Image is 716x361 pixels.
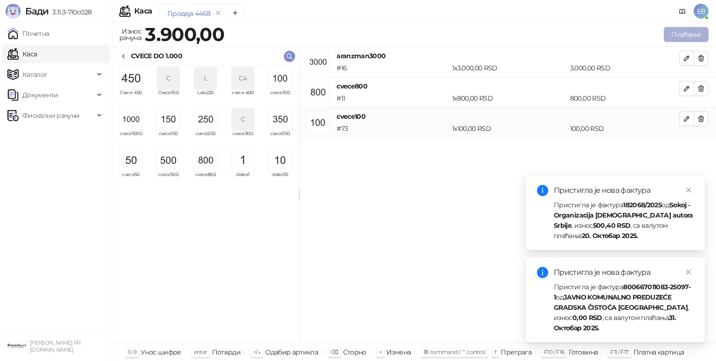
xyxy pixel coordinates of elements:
[232,67,254,89] div: C4
[194,108,217,130] img: Slika
[554,200,694,241] div: Пристигла је фактура од , износ , са валутом плаћања
[568,123,681,134] div: 100,00 RSD
[253,348,261,355] span: ↑/↓
[157,108,179,130] img: Slika
[554,293,688,312] strong: JAVNO KOMUNALNO PREDUZEĆE GRADSKA ČISTOĆA [GEOGRAPHIC_DATA]
[120,149,142,171] img: Slika
[7,24,49,43] a: Почетна
[386,346,411,358] div: Измена
[569,346,598,358] div: Готовина
[683,267,694,277] a: Close
[25,6,48,17] span: Бади
[116,172,146,186] span: cvece50
[537,267,548,278] span: info-circle
[112,65,299,343] div: grid
[675,4,690,19] a: Документација
[134,7,152,15] div: Каса
[141,346,181,358] div: Унос шифре
[22,106,79,125] span: Фискални рачуни
[623,201,661,209] strong: 182068/2025
[379,348,382,355] span: +
[337,51,679,61] h4: aranzman3000
[7,337,26,355] img: 64x64-companyLogo-0e2e8aaa-0bd2-431b-8613-6e3c65811325.png
[337,111,679,122] h4: cvece100
[194,67,217,89] div: L
[568,63,681,73] div: 3.000,00 RSD
[22,86,58,104] span: Документи
[194,149,217,171] img: Slika
[537,185,548,196] span: info-circle
[145,23,224,46] strong: 3.900,00
[335,63,450,73] div: # 16
[501,346,531,358] div: Претрага
[120,108,142,130] img: Slika
[191,90,220,104] span: Lala220
[495,348,496,355] span: f
[212,9,224,17] button: remove
[335,93,450,103] div: # 11
[423,348,485,355] span: ⌘ command / ⌃ control
[343,346,366,358] div: Сторно
[544,348,564,355] span: F10 / F16
[157,67,179,89] div: C
[450,93,568,103] div: 1 x 800,00 RSD
[232,108,254,130] div: C
[191,131,220,145] span: cvece250
[153,90,183,104] span: Cvece550
[633,346,684,358] div: Платна картица
[554,185,694,196] div: Пристигла је нова фактура
[153,172,183,186] span: cvece500
[212,346,241,358] div: Потврди
[191,172,220,186] span: cvece800
[568,93,681,103] div: 800,00 RSD
[610,348,628,355] span: F11 / F17
[153,131,183,145] span: cvece150
[228,172,258,186] span: dekor1
[48,8,91,16] span: 3.11.3-710c028
[450,63,568,73] div: 1 x 3.000,00 RSD
[128,348,136,355] span: 0-9
[269,108,291,130] img: Slika
[116,90,146,104] span: Cvece 450
[554,201,693,230] strong: Sokoj - Organizacija [DEMOGRAPHIC_DATA] autora Srbije
[228,90,258,104] span: cvece 400
[335,123,450,134] div: # 73
[685,269,692,275] span: close
[337,81,679,91] h4: cvece800
[269,149,291,171] img: Slika
[228,131,258,145] span: cvece300
[232,149,254,171] img: Slika
[269,67,291,89] img: Slika
[116,131,146,145] span: cvece1000
[265,346,318,358] div: Одабир артикла
[265,172,295,186] span: dekor10
[22,65,48,84] span: Каталог
[120,67,142,89] img: Slika
[194,348,207,355] span: enter
[167,8,210,19] div: Продаја 4468
[7,45,37,63] a: Каса
[683,185,694,195] a: Close
[554,282,694,333] div: Пристигла је фактура од , износ , са валутом плаћања
[572,313,602,322] strong: 0,00 RSD
[664,27,709,42] button: Плаћање
[265,90,295,104] span: cvece100
[131,51,182,61] div: CVECE DO 1.000
[685,187,692,193] span: close
[157,149,179,171] img: Slika
[265,131,295,145] span: cvece350
[694,4,709,19] span: EB
[226,4,245,22] button: Add tab
[554,267,694,278] div: Пристигла је нова фактура
[6,4,21,19] img: Logo
[593,221,631,230] strong: 500,40 RSD
[582,232,638,240] strong: 20. Октобар 2025.
[117,25,143,44] div: Износ рачуна
[30,340,81,353] small: [PERSON_NAME] PR [DOMAIN_NAME]
[330,348,338,355] span: ⌫
[450,123,568,134] div: 1 x 100,00 RSD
